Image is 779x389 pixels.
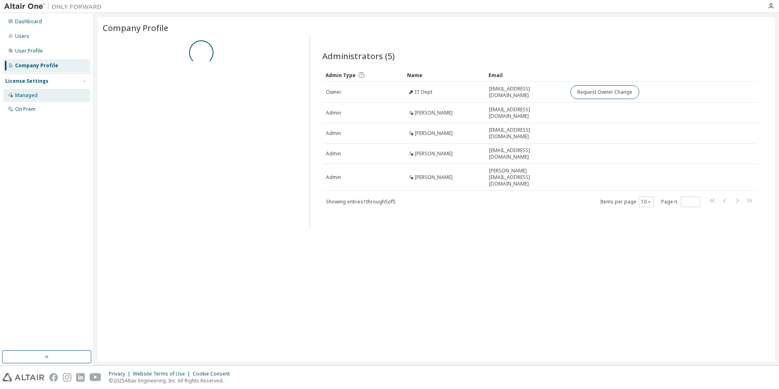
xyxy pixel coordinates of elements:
span: Owner [326,89,341,95]
span: [PERSON_NAME] [415,150,453,157]
span: [EMAIL_ADDRESS][DOMAIN_NAME] [489,127,563,140]
img: Altair One [4,2,106,11]
span: Company Profile [103,22,168,33]
img: instagram.svg [63,373,71,382]
span: Admin [326,174,341,181]
span: Admin [326,150,341,157]
div: Cookie Consent [193,371,235,377]
img: altair_logo.svg [2,373,44,382]
span: Admin [326,110,341,116]
button: Request Owner Change [570,85,639,99]
span: [PERSON_NAME] [415,174,453,181]
span: [PERSON_NAME] [415,110,453,116]
div: Website Terms of Use [133,371,193,377]
span: Administrators (5) [322,50,395,62]
span: Items per page [600,197,654,207]
span: Showing entries 1 through 5 of 5 [326,198,396,205]
img: facebook.svg [49,373,58,382]
img: youtube.svg [90,373,101,382]
span: [EMAIL_ADDRESS][DOMAIN_NAME] [489,86,563,99]
button: 10 [641,199,652,205]
div: On Prem [15,106,35,113]
div: Dashboard [15,18,42,25]
span: Admin Type [326,72,356,79]
div: Privacy [109,371,133,377]
div: Managed [15,92,37,99]
span: [EMAIL_ADDRESS][DOMAIN_NAME] [489,106,563,119]
span: Page n. [661,197,700,207]
div: Name [407,69,482,82]
div: Company Profile [15,62,58,69]
span: [PERSON_NAME][EMAIL_ADDRESS][DOMAIN_NAME] [489,168,563,187]
span: IT Dept [415,89,432,95]
span: Admin [326,130,341,137]
div: User Profile [15,48,43,54]
img: linkedin.svg [76,373,85,382]
span: [PERSON_NAME] [415,130,453,137]
div: Email [489,69,563,82]
p: © 2025 Altair Engineering, Inc. All Rights Reserved. [109,377,235,384]
div: Users [15,33,29,40]
span: [EMAIL_ADDRESS][DOMAIN_NAME] [489,147,563,160]
div: License Settings [5,78,48,84]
